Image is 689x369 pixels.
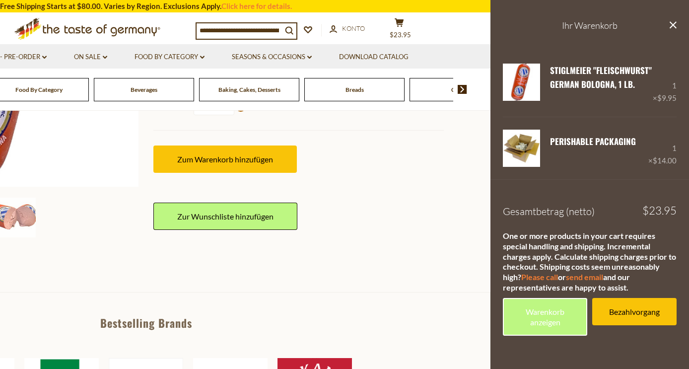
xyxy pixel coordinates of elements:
[345,86,364,93] a: Breads
[339,52,409,63] a: Download Catalog
[218,86,280,93] a: Baking, Cakes, Desserts
[642,205,677,216] span: $23.95
[232,52,312,63] a: Seasons & Occasions
[503,64,540,101] img: Stiglmeier "Fleischwurst" German Bologna, 1 lb.
[221,1,292,10] a: Click here for details.
[15,86,63,93] a: Food By Category
[648,130,677,167] div: 1 ×
[153,146,297,173] button: Zum Warenkorb hinzufügen
[521,272,558,282] a: Please call
[384,18,414,43] button: $23.95
[653,156,677,165] span: $14.00
[390,31,411,39] span: $23.95
[131,86,157,93] a: Beverages
[653,64,677,104] div: 1 ×
[503,64,540,104] a: Stiglmeier "Fleischwurst" German Bologna, 1 lb.
[503,298,587,336] a: Warenkorb anzeigen
[550,64,652,90] a: Stiglmeier "Fleischwurst" German Bologna, 1 lb.
[503,130,540,167] img: PERISHABLE Packaging
[135,52,205,63] a: Food By Category
[657,93,677,102] span: $9.95
[550,135,636,148] a: PERISHABLE Packaging
[592,298,677,325] a: Bezahlvorgang
[342,24,365,32] span: Konto
[330,23,365,34] a: Konto
[458,85,467,94] img: next arrow
[503,231,677,293] div: One or more products in your cart requires special handling and shipping. Incremental charges app...
[153,203,297,230] a: Zur Wunschliste hinzufügen
[74,52,107,63] a: On Sale
[503,205,595,218] span: Gesamtbetrag (netto)
[566,272,603,282] a: send email
[177,154,273,164] span: Zum Warenkorb hinzufügen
